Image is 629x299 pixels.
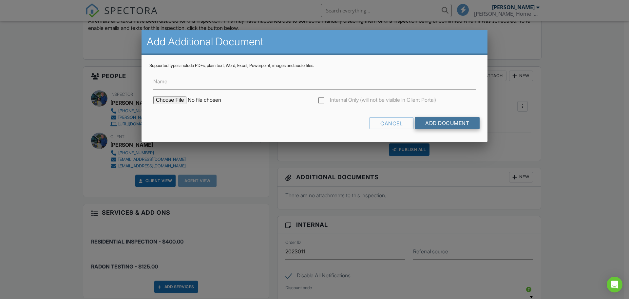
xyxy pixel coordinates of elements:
[149,63,480,68] div: Supported types include PDFs, plain text, Word, Excel, Powerpoint, images and audio files.
[147,35,482,48] h2: Add Additional Document
[607,277,622,292] div: Open Intercom Messenger
[153,78,167,85] label: Name
[318,97,436,105] label: Internal Only (will not be visible in Client Portal)
[415,117,480,129] input: Add Document
[370,117,413,129] div: Cancel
